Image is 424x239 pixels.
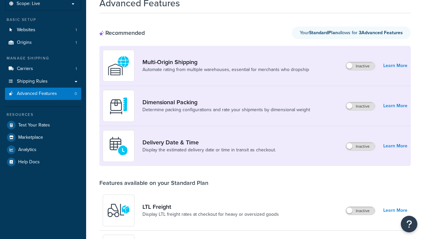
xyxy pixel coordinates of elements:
[359,29,403,36] strong: 3 Advanced Feature s
[99,179,208,187] div: Features available on your Standard Plan
[5,17,81,23] div: Basic Setup
[346,207,375,215] label: Inactive
[142,66,309,73] a: Automate rating from multiple warehouses, essential for merchants who dropship
[5,37,81,49] a: Origins1
[76,27,77,33] span: 1
[107,54,130,77] img: WatD5o0RtDAAAAAElFTkSuQmCC
[5,88,81,100] li: Advanced Features
[76,40,77,45] span: 1
[5,75,81,88] a: Shipping Rules
[300,29,359,36] span: Your allows for
[383,61,407,70] a: Learn More
[346,102,375,110] label: Inactive
[142,99,310,106] a: Dimensional Packing
[5,144,81,156] a: Analytics
[75,91,77,97] span: 0
[142,58,309,66] a: Multi-Origin Shipping
[5,156,81,168] a: Help Docs
[76,66,77,72] span: 1
[142,139,276,146] a: Delivery Date & Time
[309,29,338,36] strong: Standard Plan
[17,27,35,33] span: Websites
[18,159,40,165] span: Help Docs
[5,88,81,100] a: Advanced Features0
[5,37,81,49] li: Origins
[5,131,81,143] a: Marketplace
[107,134,130,158] img: gfkeb5ejjkALwAAAABJRU5ErkJggg==
[5,119,81,131] a: Test Your Rates
[18,122,50,128] span: Test Your Rates
[142,203,279,210] a: LTL Freight
[107,199,130,222] img: y79ZsPf0fXUFUhFXDzUgf+ktZg5F2+ohG75+v3d2s1D9TjoU8PiyCIluIjV41seZevKCRuEjTPPOKHJsQcmKCXGdfprl3L4q7...
[99,29,145,37] div: Recommended
[5,24,81,36] a: Websites1
[18,147,36,153] span: Analytics
[5,63,81,75] a: Carriers1
[383,101,407,111] a: Learn More
[17,79,48,84] span: Shipping Rules
[17,1,40,7] span: Scope: Live
[401,216,417,232] button: Open Resource Center
[142,107,310,113] a: Determine packing configurations and rate your shipments by dimensional weight
[346,62,375,70] label: Inactive
[5,63,81,75] li: Carriers
[17,40,32,45] span: Origins
[142,147,276,153] a: Display the estimated delivery date or time in transit as checkout.
[5,24,81,36] li: Websites
[17,91,57,97] span: Advanced Features
[18,135,43,140] span: Marketplace
[5,55,81,61] div: Manage Shipping
[383,206,407,215] a: Learn More
[142,211,279,218] a: Display LTL freight rates at checkout for heavy or oversized goods
[17,66,33,72] span: Carriers
[383,141,407,151] a: Learn More
[5,112,81,118] div: Resources
[346,142,375,150] label: Inactive
[107,94,130,118] img: DTVBYsAAAAAASUVORK5CYII=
